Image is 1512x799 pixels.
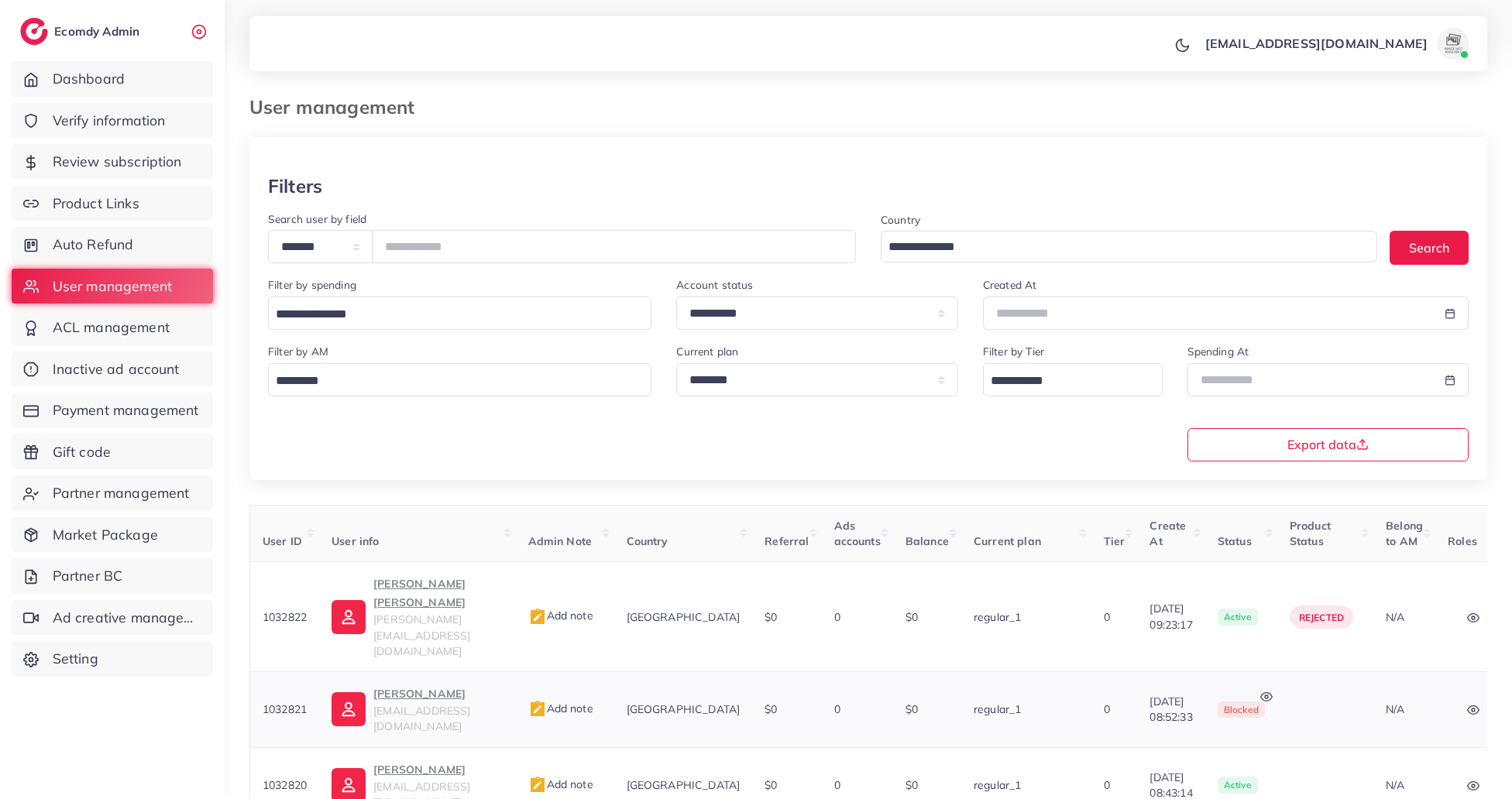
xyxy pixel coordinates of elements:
[268,211,366,227] label: Search user by field
[332,574,503,659] a: [PERSON_NAME] [PERSON_NAME][PERSON_NAME][EMAIL_ADDRESS][DOMAIN_NAME]
[53,235,134,255] span: Auto Refund
[1187,428,1469,461] button: Export data
[1386,610,1404,624] span: N/A
[53,483,190,503] span: Partner management
[834,610,840,624] span: 0
[53,69,125,89] span: Dashboard
[1386,702,1404,716] span: N/A
[1218,609,1258,626] span: active
[268,277,356,293] label: Filter by spending
[53,649,98,669] span: Setting
[765,702,777,716] span: $0
[1149,519,1186,548] span: Create At
[263,610,307,624] span: 1032822
[53,359,180,379] span: Inactive ad account
[1149,694,1192,725] span: [DATE] 08:52:33
[373,704,470,733] span: [EMAIL_ADDRESS][DOMAIN_NAME]
[983,363,1163,396] div: Search for option
[1205,34,1428,53] p: [EMAIL_ADDRESS][DOMAIN_NAME]
[905,778,918,792] span: $0
[905,610,918,624] span: $0
[373,684,503,703] p: [PERSON_NAME]
[1448,534,1477,548] span: Roles
[12,186,213,221] a: Product Links
[1438,28,1469,59] img: avatar
[53,608,201,628] span: Ad creative management
[676,344,738,359] label: Current plan
[1386,778,1404,792] span: N/A
[12,61,213,97] a: Dashboard
[12,600,213,636] a: Ad creative management
[1218,777,1258,794] span: active
[905,702,918,716] span: $0
[627,702,741,716] span: [GEOGRAPHIC_DATA]
[20,18,143,45] a: logoEcomdy Admin
[53,525,158,545] span: Market Package
[54,24,143,39] h2: Ecomdy Admin
[20,18,48,45] img: logo
[53,566,123,586] span: Partner BC
[332,534,379,548] span: User info
[974,702,1021,716] span: regular_1
[268,297,651,330] div: Search for option
[53,276,172,297] span: User management
[268,344,328,359] label: Filter by AM
[627,778,741,792] span: [GEOGRAPHIC_DATA]
[270,303,631,327] input: Search for option
[765,534,809,548] span: Referral
[12,144,213,180] a: Review subscription
[1386,519,1423,548] span: Belong to AM
[332,692,366,726] img: ic-user-info.36bf1079.svg
[1187,344,1249,359] label: Spending At
[12,517,213,553] a: Market Package
[332,684,503,735] a: [PERSON_NAME][EMAIL_ADDRESS][DOMAIN_NAME]
[883,235,1357,259] input: Search for option
[528,777,593,791] span: Add note
[881,212,920,228] label: Country
[1218,534,1252,548] span: Status
[627,534,668,548] span: Country
[983,344,1044,359] label: Filter by Tier
[12,393,213,428] a: Payment management
[12,310,213,345] a: ACL management
[627,610,741,624] span: [GEOGRAPHIC_DATA]
[263,702,307,716] span: 1032821
[765,610,777,624] span: $0
[834,702,840,716] span: 0
[1290,519,1331,548] span: Product Status
[1104,534,1125,548] span: Tier
[270,369,631,393] input: Search for option
[1104,778,1110,792] span: 0
[373,760,503,779] p: [PERSON_NAME]
[985,369,1143,393] input: Search for option
[528,776,547,794] img: admin_note.cdd0b510.svg
[676,277,753,293] label: Account status
[268,363,651,396] div: Search for option
[834,519,881,548] span: Ads accounts
[53,317,170,338] span: ACL management
[263,534,302,548] span: User ID
[905,534,949,548] span: Balance
[1218,701,1265,718] span: blocked
[1104,610,1110,624] span: 0
[983,277,1037,293] label: Created At
[12,475,213,511] a: Partner management
[528,701,593,715] span: Add note
[373,574,503,612] p: [PERSON_NAME] [PERSON_NAME]
[1390,231,1469,264] button: Search
[249,96,427,118] h3: User management
[12,641,213,677] a: Setting
[12,227,213,262] a: Auto Refund
[53,442,111,462] span: Gift code
[12,434,213,470] a: Gift code
[12,269,213,304] a: User management
[1149,601,1192,633] span: [DATE] 09:23:17
[528,609,593,622] span: Add note
[528,608,547,626] img: admin_note.cdd0b510.svg
[268,175,322,197] h3: Filters
[1197,28,1475,59] a: [EMAIL_ADDRESS][DOMAIN_NAME]avatar
[528,534,593,548] span: Admin Note
[974,534,1041,548] span: Current plan
[765,778,777,792] span: $0
[53,400,199,420] span: Payment management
